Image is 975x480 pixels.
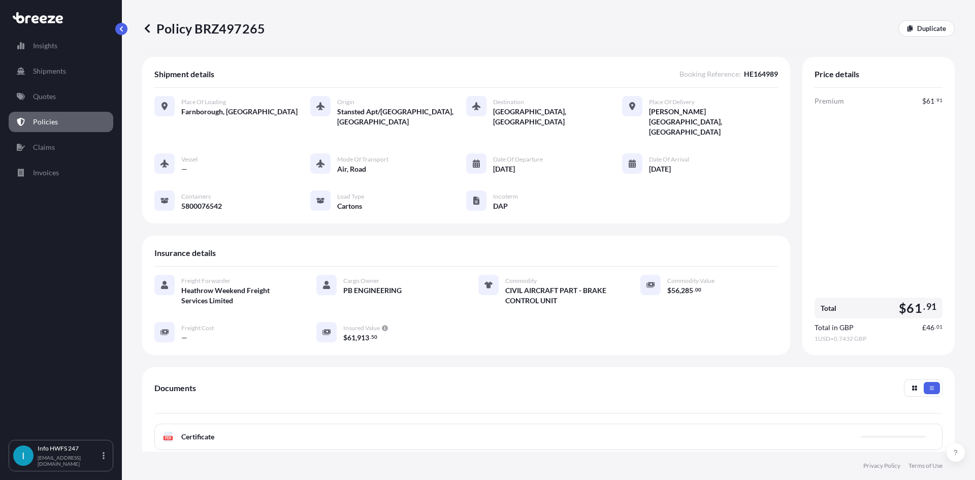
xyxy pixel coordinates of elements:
p: Policy BRZ497265 [142,20,265,37]
span: 61 [906,302,922,314]
span: I [22,451,25,461]
span: 56 [671,287,679,294]
p: Insights [33,41,57,51]
span: Cargo Owner [343,277,379,285]
span: 50 [371,335,377,339]
span: Commodity Value [667,277,714,285]
span: Premium [815,96,844,106]
span: Certificate [181,432,214,442]
span: Total in GBP [815,323,854,333]
span: Mode of Transport [337,155,388,164]
span: , [679,287,681,294]
a: Insights [9,36,113,56]
span: 01 [936,325,942,329]
span: Booking Reference : [679,69,741,79]
a: Quotes [9,86,113,107]
span: PB ENGINEERING [343,285,402,296]
p: Shipments [33,66,66,76]
span: Date of Arrival [649,155,689,164]
a: Invoices [9,163,113,183]
span: Documents [154,383,196,393]
a: Shipments [9,61,113,81]
span: Origin [337,98,354,106]
span: HE164989 [744,69,778,79]
span: 46 [926,324,934,331]
p: Policies [33,117,58,127]
span: Place of Loading [181,98,226,106]
span: 1 USD = 0.7432 GBP [815,335,942,343]
span: — [181,164,187,174]
span: . [935,325,936,329]
span: Containers [181,193,211,201]
p: Claims [33,142,55,152]
span: Date of Departure [493,155,543,164]
span: — [181,333,187,343]
p: Duplicate [917,23,946,34]
span: CIVIL AIRCRAFT PART - BRAKE CONTROL UNIT [505,285,616,306]
span: Freight Cost [181,324,214,332]
span: DAP [493,201,508,211]
text: PDF [165,436,172,440]
a: Policies [9,112,113,132]
p: Invoices [33,168,59,178]
span: Destination [493,98,524,106]
a: Claims [9,137,113,157]
span: Load Type [337,193,364,201]
span: . [935,99,936,102]
span: $ [343,334,347,341]
span: [PERSON_NAME][GEOGRAPHIC_DATA], [GEOGRAPHIC_DATA] [649,107,778,137]
span: 00 [695,288,701,292]
span: . [370,335,371,339]
a: Privacy Policy [863,462,900,470]
span: 91 [926,304,936,310]
span: £ [922,324,926,331]
span: Vessel [181,155,198,164]
span: Insured Value [343,324,380,332]
span: 5800076542 [181,201,222,211]
span: Cartons [337,201,362,211]
span: Air, Road [337,164,366,174]
span: 285 [681,287,693,294]
span: 61 [926,98,934,105]
span: Shipment details [154,69,214,79]
span: [DATE] [649,164,671,174]
span: Insurance details [154,248,216,258]
span: Total [821,303,836,313]
p: Quotes [33,91,56,102]
p: Info HWFS 247 [38,444,101,453]
span: [DATE] [493,164,515,174]
span: Heathrow Weekend Freight Services Limited [181,285,292,306]
span: $ [922,98,926,105]
span: , [355,334,357,341]
span: 91 [936,99,942,102]
span: Farnborough, [GEOGRAPHIC_DATA] [181,107,298,117]
span: Place of Delivery [649,98,695,106]
span: Price details [815,69,859,79]
span: Incoterm [493,193,518,201]
a: Terms of Use [908,462,942,470]
span: . [923,304,925,310]
span: Commodity [505,277,537,285]
span: Stansted Apt/[GEOGRAPHIC_DATA], [GEOGRAPHIC_DATA] [337,107,466,127]
span: 61 [347,334,355,341]
a: Duplicate [898,20,955,37]
span: . [694,288,695,292]
p: [EMAIL_ADDRESS][DOMAIN_NAME] [38,455,101,467]
span: Freight Forwarder [181,277,231,285]
span: $ [899,302,906,314]
span: 913 [357,334,369,341]
span: $ [667,287,671,294]
span: [GEOGRAPHIC_DATA], [GEOGRAPHIC_DATA] [493,107,622,127]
